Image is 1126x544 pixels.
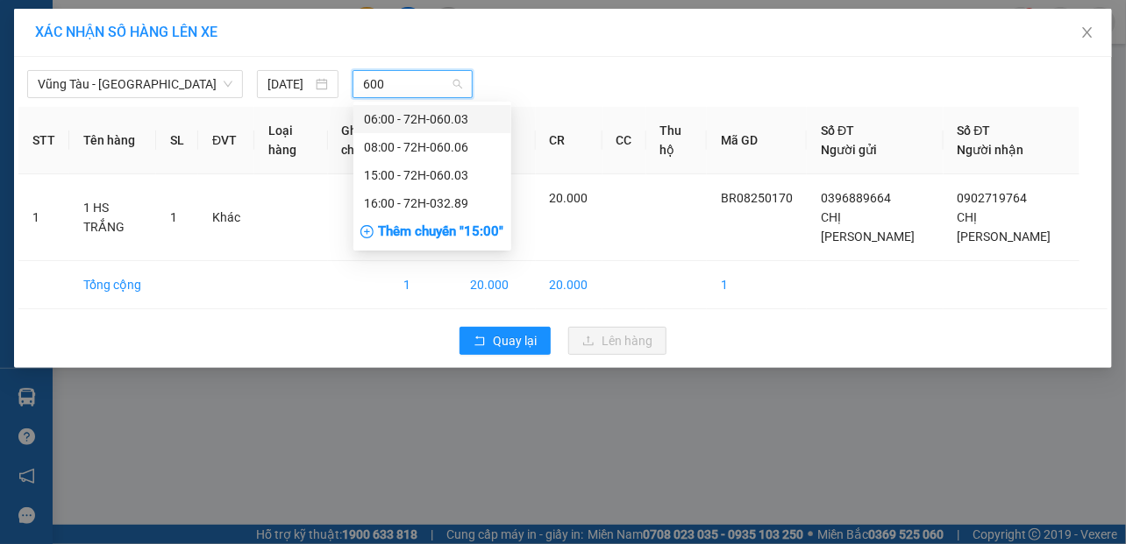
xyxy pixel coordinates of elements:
th: Thu hộ [646,107,708,174]
th: CC [602,107,646,174]
th: ĐVT [198,107,254,174]
td: 1 [18,174,69,261]
th: STT [18,107,69,174]
span: BR08250170 [721,191,793,205]
div: 06:00 - 72H-060.03 [364,110,501,129]
span: 1 [170,210,177,224]
td: 1 HS TRẮNG [69,174,156,261]
button: rollbackQuay lại [460,327,551,355]
span: plus-circle [360,225,374,238]
th: Ghi chú [328,107,390,174]
span: Người gửi [821,143,877,157]
span: Vũng Tàu - Sân Bay [38,71,232,97]
div: 16:00 - 72H-032.89 [364,194,501,213]
th: SL [156,107,198,174]
span: 0396889664 [821,191,891,205]
th: Mã GD [707,107,807,174]
span: Quay lại [493,331,537,350]
span: CHỊ [PERSON_NAME] [958,210,1051,244]
span: XÁC NHẬN SỐ HÀNG LÊN XE [35,24,217,40]
td: Khác [198,174,254,261]
div: Thêm chuyến " 15:00 " [353,217,511,247]
td: 1 [707,261,807,309]
td: 1 [389,261,456,309]
input: 11/08/2025 [267,74,312,94]
div: 08:00 - 72H-060.06 [364,138,501,157]
div: 15:00 - 72H-060.03 [364,166,501,185]
th: CR [536,107,602,174]
span: 20.000 [550,191,588,205]
span: 0902719764 [958,191,1028,205]
td: 20.000 [456,261,535,309]
button: uploadLên hàng [568,327,666,355]
td: 20.000 [536,261,602,309]
button: Close [1063,9,1112,58]
span: Số ĐT [821,124,854,138]
th: Tên hàng [69,107,156,174]
th: Loại hàng [254,107,327,174]
span: Số ĐT [958,124,991,138]
span: close [1080,25,1094,39]
td: Tổng cộng [69,261,156,309]
span: CHỊ [PERSON_NAME] [821,210,915,244]
span: Người nhận [958,143,1024,157]
span: rollback [474,335,486,349]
